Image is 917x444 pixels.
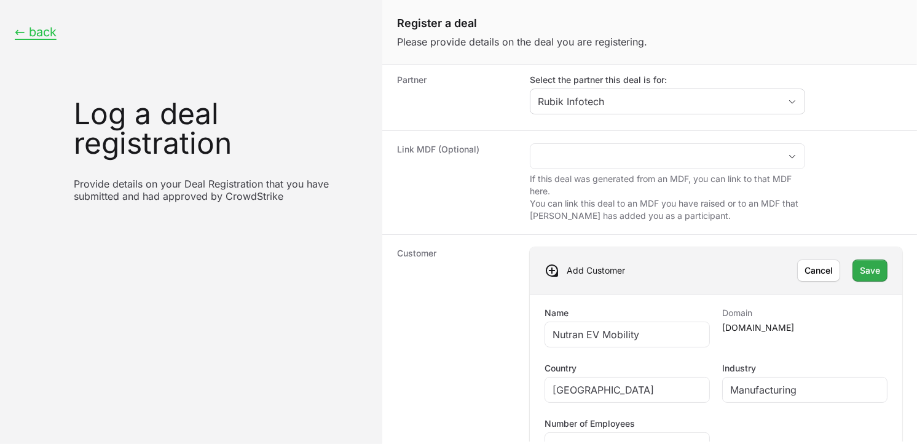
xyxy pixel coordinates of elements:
[860,263,880,278] span: Save
[545,418,710,430] label: Number of Employees
[545,307,569,319] label: Name
[530,74,805,86] label: Select the partner this deal is for:
[397,15,902,32] h1: Register a deal
[74,178,368,202] p: Provide details on your Deal Registration that you have submitted and had approved by CrowdStrike
[722,362,756,375] label: Industry
[545,362,577,375] label: Country
[74,99,368,158] h1: Log a deal registration
[797,260,840,282] button: Cancel
[780,89,805,114] div: Open
[530,173,805,222] p: If this deal was generated from an MDF, you can link to that MDF here. You can link this deal to ...
[805,263,833,278] span: Cancel
[15,25,57,40] button: ← back
[852,260,887,282] button: Save
[397,34,902,49] p: Please provide details on the deal you are registering.
[397,143,515,222] dt: Link MDF (Optional)
[397,74,515,118] dt: Partner
[722,307,887,319] p: Domain
[780,144,805,168] div: Open
[722,322,887,334] p: [DOMAIN_NAME]
[567,264,625,277] p: Add Customer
